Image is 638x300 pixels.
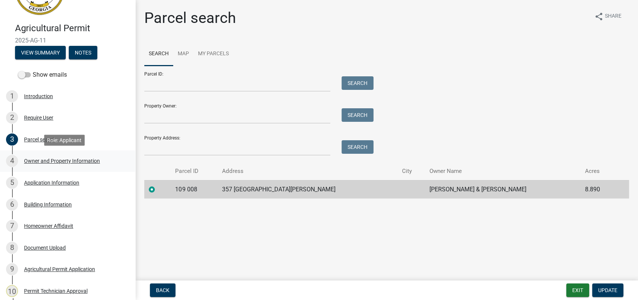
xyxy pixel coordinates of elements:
button: Exit [566,283,589,297]
h4: Agricultural Permit [15,23,129,34]
td: 357 [GEOGRAPHIC_DATA][PERSON_NAME] [218,180,397,198]
button: shareShare [588,9,627,24]
th: Address [218,162,397,180]
div: Agricultural Permit Application [24,267,95,272]
i: share [594,12,603,21]
div: Permit Technician Approval [24,288,88,294]
div: Parcel search [24,137,56,142]
div: Building Information [24,202,72,207]
span: 2025-AG-11 [15,37,120,44]
span: Update [598,287,617,293]
div: 2 [6,112,18,124]
div: 1 [6,90,18,102]
button: Update [592,283,623,297]
a: Search [144,42,173,66]
button: Search [342,76,373,90]
div: Document Upload [24,245,66,250]
div: 7 [6,220,18,232]
a: Map [173,42,194,66]
span: Share [605,12,621,21]
div: Homeowner Affidavit [24,223,73,229]
th: Parcel ID [171,162,218,180]
th: Acres [581,162,616,180]
th: Owner Name [425,162,581,180]
div: 5 [6,177,18,189]
div: Application Information [24,180,79,185]
div: Introduction [24,94,53,99]
td: [PERSON_NAME] & [PERSON_NAME] [425,180,581,198]
a: My Parcels [194,42,233,66]
td: 8.890 [581,180,616,198]
button: Search [342,108,373,122]
div: Role: Applicant [44,135,85,145]
label: Show emails [18,70,67,79]
td: 109 008 [171,180,218,198]
div: 3 [6,133,18,145]
button: Search [342,140,373,154]
wm-modal-confirm: Notes [69,50,97,56]
div: 9 [6,263,18,275]
button: Notes [69,46,97,59]
th: City [398,162,425,180]
h1: Parcel search [144,9,236,27]
div: 8 [6,242,18,254]
span: Back [156,287,169,293]
div: 4 [6,155,18,167]
div: Require User [24,115,53,120]
div: 10 [6,285,18,297]
div: 6 [6,198,18,211]
button: Back [150,283,175,297]
button: View Summary [15,46,66,59]
div: Owner and Property Information [24,158,100,164]
wm-modal-confirm: Summary [15,50,66,56]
